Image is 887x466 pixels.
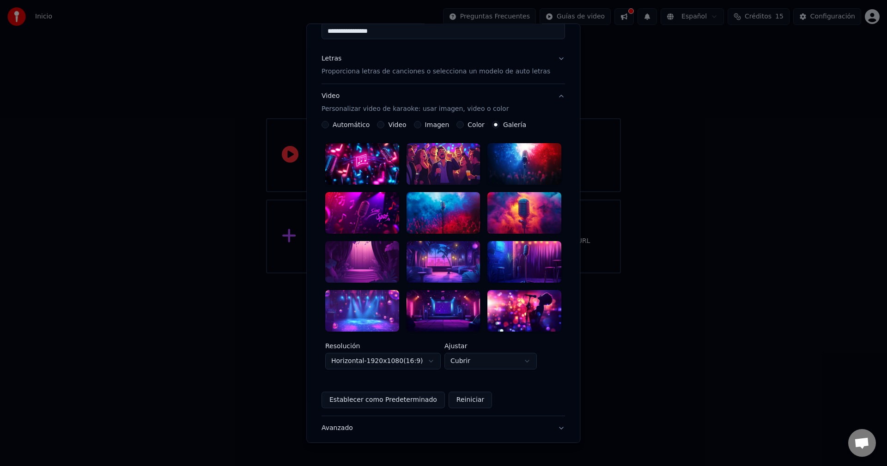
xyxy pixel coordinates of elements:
[322,84,565,121] button: VideoPersonalizar video de karaoke: usar imagen, video o color
[322,47,565,84] button: LetrasProporciona letras de canciones o selecciona un modelo de auto letras
[322,91,509,114] div: Video
[322,104,509,114] p: Personalizar video de karaoke: usar imagen, video o color
[322,416,565,440] button: Avanzado
[322,67,550,76] p: Proporciona letras de canciones o selecciona un modelo de auto letras
[449,392,492,408] button: Reiniciar
[503,121,526,128] label: Galería
[322,121,565,415] div: VideoPersonalizar video de karaoke: usar imagen, video o color
[333,121,370,128] label: Automático
[325,343,441,349] label: Resolución
[425,121,450,128] label: Imagen
[322,392,445,408] button: Establecer como Predeterminado
[389,121,407,128] label: Video
[322,54,341,63] div: Letras
[468,121,485,128] label: Color
[444,343,537,349] label: Ajustar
